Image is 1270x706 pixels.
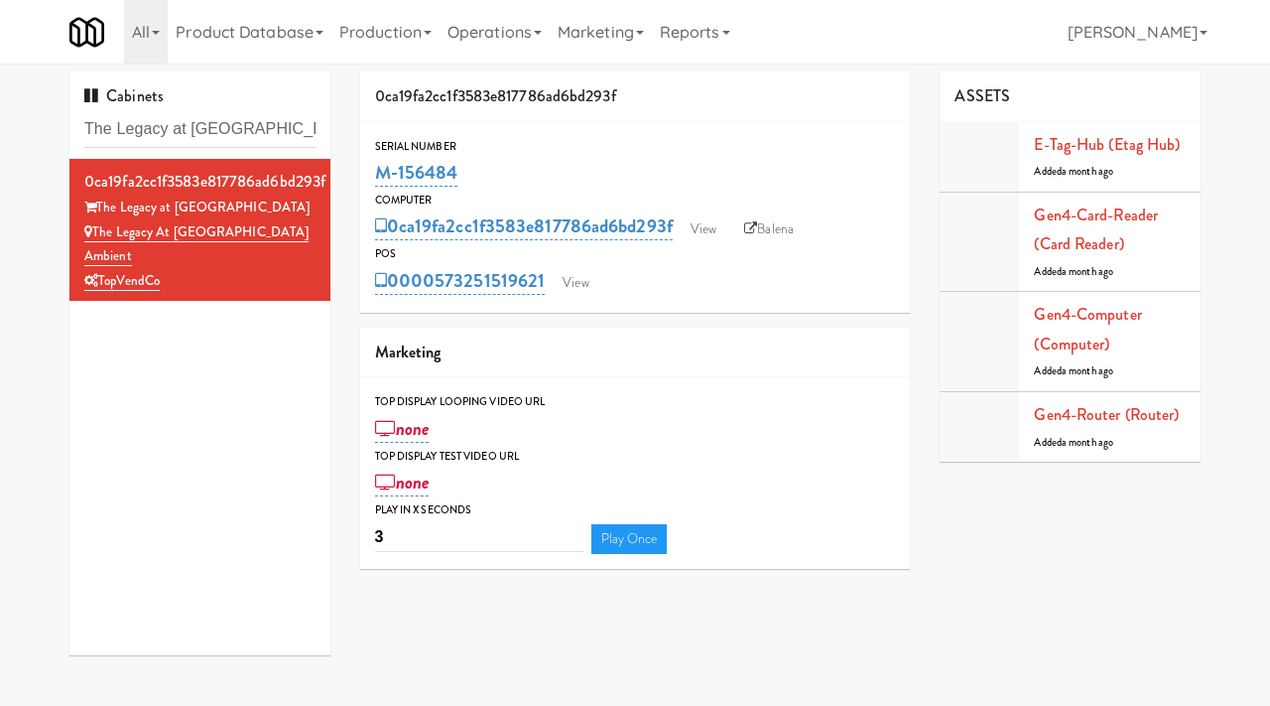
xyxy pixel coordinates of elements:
[1034,363,1113,378] span: Added
[954,84,1010,107] span: ASSETS
[69,159,330,302] li: 0ca19fa2cc1f3583e817786ad6bd293fThe Legacy at [GEOGRAPHIC_DATA] The Legacy at [GEOGRAPHIC_DATA] A...
[84,271,160,291] a: TopVendCo
[1034,133,1180,156] a: E-tag-hub (Etag Hub)
[591,524,668,554] a: Play Once
[375,415,430,443] a: none
[375,392,896,412] div: Top Display Looping Video Url
[734,214,804,244] a: Balena
[553,268,598,298] a: View
[84,167,316,197] div: 0ca19fa2cc1f3583e817786ad6bd293f
[84,196,316,220] div: The Legacy at [GEOGRAPHIC_DATA]
[84,111,316,148] input: Search cabinets
[375,159,458,187] a: M-156484
[375,244,896,264] div: POS
[360,71,911,122] div: 0ca19fa2cc1f3583e817786ad6bd293f
[1034,164,1113,179] span: Added
[375,500,896,520] div: Play in X seconds
[84,84,164,107] span: Cabinets
[1062,164,1113,179] span: a month ago
[681,214,726,244] a: View
[1062,363,1113,378] span: a month ago
[1062,435,1113,450] span: a month ago
[375,447,896,467] div: Top Display Test Video Url
[69,15,104,50] img: Micromart
[1034,264,1113,279] span: Added
[84,222,309,267] a: The Legacy at [GEOGRAPHIC_DATA] Ambient
[1034,303,1141,355] a: Gen4-computer (Computer)
[375,469,430,496] a: none
[1034,204,1158,256] a: Gen4-card-reader (Card Reader)
[375,267,546,295] a: 0000573251519621
[1034,403,1179,426] a: Gen4-router (Router)
[1062,264,1113,279] span: a month ago
[375,137,896,157] div: Serial Number
[375,191,896,211] div: Computer
[1034,435,1113,450] span: Added
[375,341,442,363] span: Marketing
[375,212,673,240] a: 0ca19fa2cc1f3583e817786ad6bd293f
